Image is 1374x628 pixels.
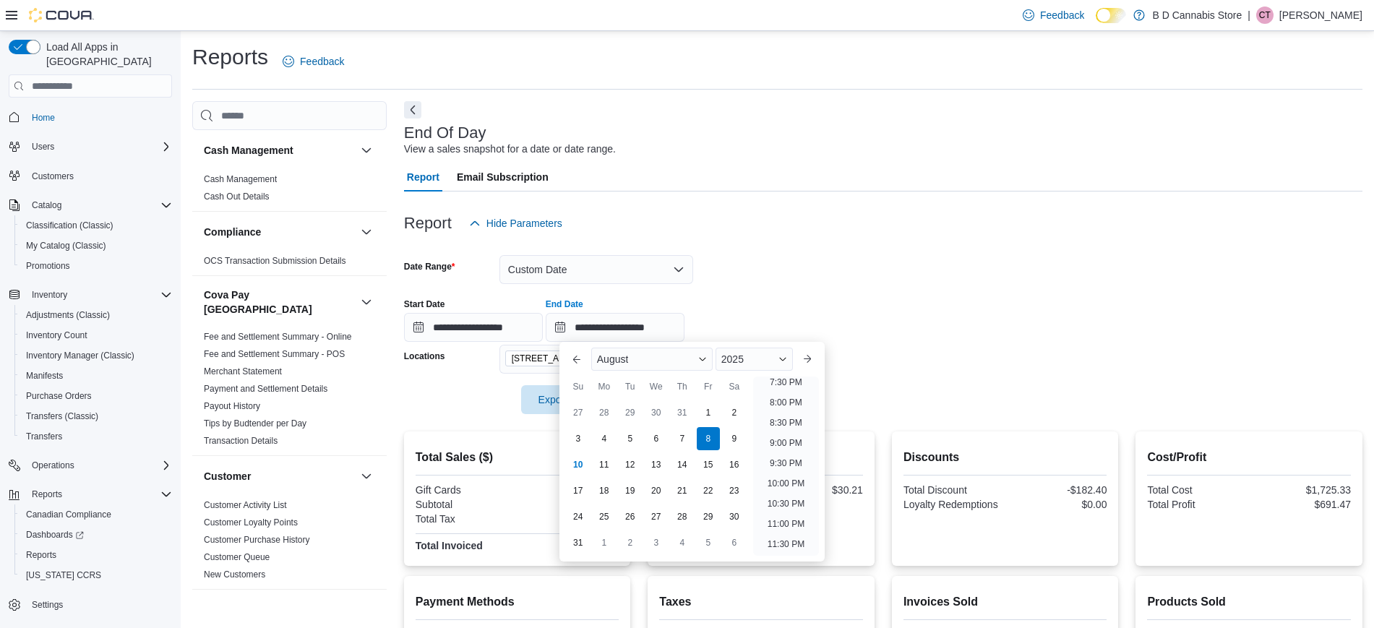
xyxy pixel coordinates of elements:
div: $370.60 [520,513,619,525]
span: CT [1259,7,1271,24]
span: Promotions [20,257,172,275]
button: Adjustments (Classic) [14,305,178,325]
h2: Invoices Sold [903,593,1107,611]
span: Promotions [26,260,70,272]
input: Dark Mode [1096,8,1126,23]
a: Customers [26,168,80,185]
div: day-19 [619,479,642,502]
input: Press the down key to open a popover containing a calendar. [404,313,543,342]
div: day-5 [697,531,720,554]
p: B D Cannabis Store [1152,7,1242,24]
a: Cash Out Details [204,192,270,202]
label: End Date [546,298,583,310]
div: $1,725.33 [1252,484,1351,496]
span: Washington CCRS [20,567,172,584]
a: Customer Purchase History [204,535,310,545]
span: Cash Management [204,173,277,185]
span: Fee and Settlement Summary - POS [204,348,345,360]
label: Start Date [404,298,445,310]
div: day-28 [593,401,616,424]
button: Settings [3,594,178,615]
a: Fee and Settlement Summary - POS [204,349,345,359]
div: -$182.40 [1008,484,1107,496]
div: day-5 [619,427,642,450]
div: day-26 [619,505,642,528]
span: Home [26,108,172,126]
div: day-2 [619,531,642,554]
div: Tu [619,375,642,398]
li: 9:00 PM [764,434,808,452]
div: Total Discount [903,484,1002,496]
div: August, 2025 [565,400,747,556]
div: Total Profit [1147,499,1246,510]
span: Feedback [1040,8,1084,22]
span: New Customers [204,569,265,580]
div: day-8 [697,427,720,450]
span: Classification (Classic) [26,220,113,231]
button: Operations [3,455,178,476]
div: day-15 [697,453,720,476]
button: Users [26,138,60,155]
button: Hide Parameters [463,209,568,238]
span: Dashboards [20,526,172,543]
span: Inventory Count [26,330,87,341]
label: Locations [404,350,445,362]
span: Transfers [20,428,172,445]
span: Reports [26,486,172,503]
span: Purchase Orders [26,390,92,402]
div: day-24 [567,505,590,528]
span: Customer Loyalty Points [204,517,298,528]
p: | [1248,7,1250,24]
span: Report [407,163,439,192]
div: day-12 [619,453,642,476]
span: [US_STATE] CCRS [26,569,101,581]
a: Customer Activity List [204,500,287,510]
span: Hide Parameters [486,216,562,231]
a: Feedback [1017,1,1090,30]
span: Customer Activity List [204,499,287,511]
span: Purchase Orders [20,387,172,405]
span: Fee and Settlement Summary - Online [204,331,352,343]
div: day-6 [723,531,746,554]
span: Customer Queue [204,551,270,563]
span: Transaction Details [204,435,278,447]
span: Payout History [204,400,260,412]
a: Cash Management [204,174,277,184]
span: Reports [26,549,56,561]
div: day-29 [619,401,642,424]
span: 522 Admirals Road [505,350,616,366]
div: day-30 [723,505,746,528]
div: day-11 [593,453,616,476]
span: Classification (Classic) [20,217,172,234]
button: Home [3,106,178,127]
button: Customer [204,469,355,483]
div: Total Cost [1147,484,1246,496]
li: 10:30 PM [762,495,810,512]
div: day-31 [567,531,590,554]
ul: Time [753,377,819,556]
h2: Payment Methods [416,593,619,611]
a: Settings [26,596,69,614]
div: Loyalty Redemptions [903,499,1002,510]
div: Su [567,375,590,398]
span: Dark Mode [1096,23,1096,24]
h2: Products Sold [1147,593,1351,611]
div: day-27 [567,401,590,424]
span: Tips by Budtender per Day [204,418,306,429]
span: Home [32,112,55,124]
span: Canadian Compliance [20,506,172,523]
div: Th [671,375,694,398]
span: Dashboards [26,529,84,541]
span: Transfers [26,431,62,442]
div: day-10 [567,453,590,476]
div: Gift Cards [416,484,515,496]
button: Reports [26,486,68,503]
span: Reports [32,489,62,500]
span: Payment and Settlement Details [204,383,327,395]
button: Export [521,385,602,414]
a: Dashboards [20,526,90,543]
button: Custom Date [499,255,693,284]
li: 10:00 PM [762,475,810,492]
div: Sa [723,375,746,398]
div: day-6 [645,427,668,450]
